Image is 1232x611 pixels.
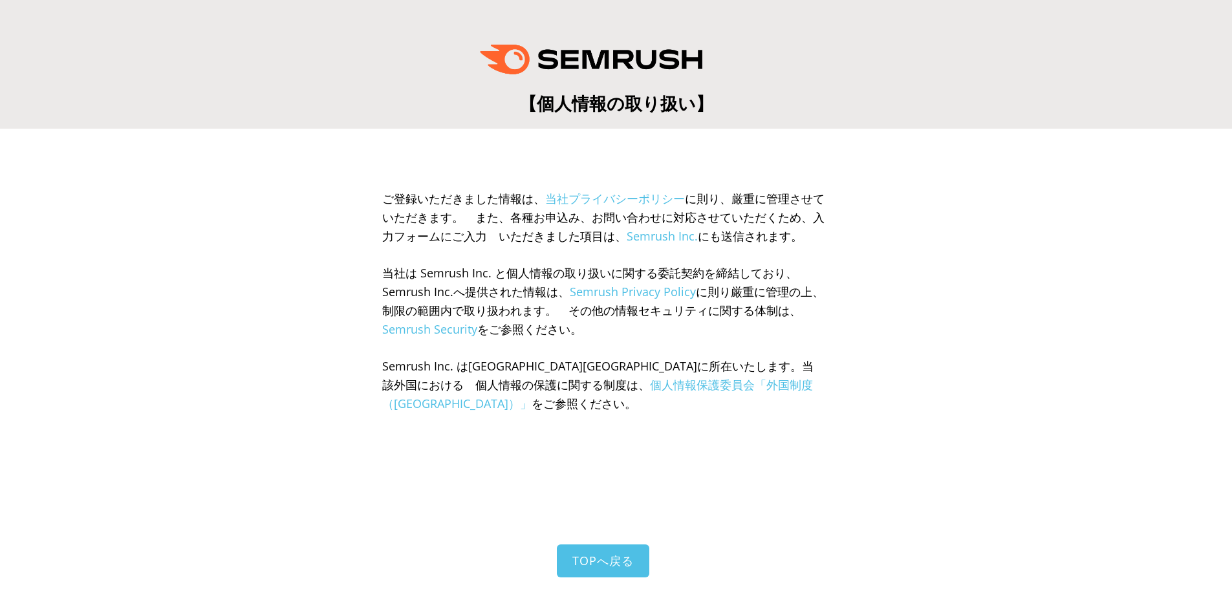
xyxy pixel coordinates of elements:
span: 当社は Semrush Inc. と個人情報の取り扱いに関する委託契約を締結しており、 Semrush Inc.へ提供された情報は、 に則り厳重に管理の上、 制限の範囲内で取り扱われます。 その... [382,265,836,336]
a: Semrush Security [382,321,477,337]
a: TOPへ戻る [557,544,649,577]
a: Semrush Inc. [627,228,698,244]
a: Semrush Privacy Policy [570,284,696,299]
a: 当社プライバシーポリシー [545,191,685,206]
span: TOPへ戻る [572,553,634,568]
span: ご登録いただきました情報は、 に則り、厳重に管理させて いただきます。 また、各種お申込み、お問い合わせに対応させていただくため、入力フォームにご入力 いただきました項目は、 にも送信されます。 [382,191,836,244]
span: 【個人情報の取り扱い】 [519,91,713,115]
span: Semrush Inc. は[GEOGRAPHIC_DATA][GEOGRAPHIC_DATA]に所在いたします。当該外国における 個人情報の保護に関する制度は、 をご参照ください。 [382,358,814,411]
